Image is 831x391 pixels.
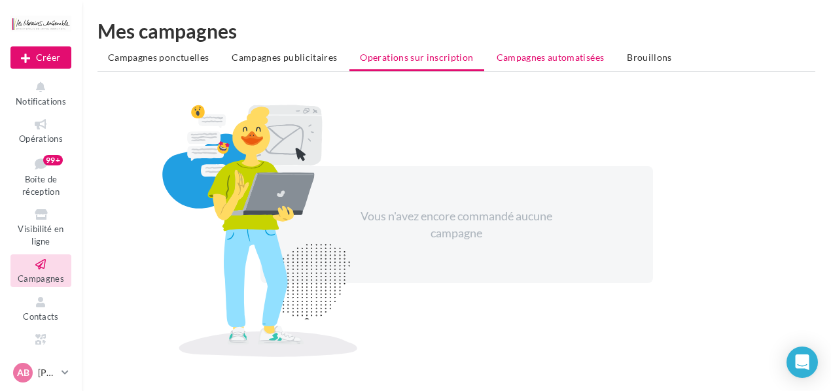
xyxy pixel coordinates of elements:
[497,52,605,63] span: Campagnes automatisées
[97,21,815,41] div: Mes campagnes
[38,366,56,379] p: [PERSON_NAME]
[15,348,67,359] span: Médiathèque
[10,254,71,286] a: Campagnes
[18,273,64,284] span: Campagnes
[23,311,59,322] span: Contacts
[10,46,71,69] div: Nouvelle campagne
[16,96,66,107] span: Notifications
[10,360,71,385] a: AB [PERSON_NAME]
[10,46,71,69] button: Créer
[10,292,71,324] a: Contacts
[18,224,63,246] span: Visibilité en ligne
[787,347,818,378] div: Open Intercom Messenger
[10,152,71,200] a: Boîte de réception99+
[43,155,63,165] div: 99+
[108,52,209,63] span: Campagnes ponctuelles
[344,208,569,241] div: Vous n'avez encore commandé aucune campagne
[232,52,337,63] span: Campagnes publicitaires
[19,133,63,144] span: Opérations
[17,366,29,379] span: AB
[10,77,71,109] button: Notifications
[22,174,60,197] span: Boîte de réception
[627,52,672,63] span: Brouillons
[10,205,71,249] a: Visibilité en ligne
[10,114,71,146] a: Opérations
[10,330,71,362] a: Médiathèque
